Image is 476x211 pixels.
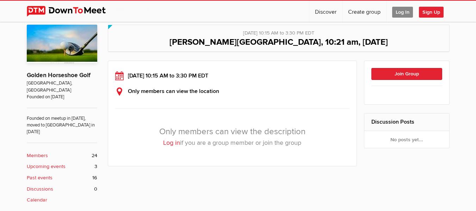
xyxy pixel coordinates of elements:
a: Members 24 [27,152,97,160]
span: Log In [392,7,413,18]
a: Past events 16 [27,174,97,182]
div: No posts yet... [364,131,449,148]
a: Create group [342,1,386,22]
span: 16 [92,174,97,182]
p: if you are a group member or join the group [126,138,339,148]
b: Discussions [27,185,53,193]
div: [DATE] 10:15 AM to 3:30 PM EDT [115,25,442,37]
span: 0 [94,185,97,193]
span: [GEOGRAPHIC_DATA], [GEOGRAPHIC_DATA] [27,80,97,94]
button: Join Group [371,68,442,80]
span: 24 [92,152,97,160]
a: Sign Up [419,1,449,22]
a: Calendar [27,196,97,204]
img: Golden Horseshoe Golf [27,25,97,63]
a: Golden Horseshoe Golf [27,72,91,79]
span: [PERSON_NAME][GEOGRAPHIC_DATA], 10:21 am, [DATE] [169,37,388,47]
div: Only members can view the description [115,114,350,159]
a: Upcoming events 3 [27,163,97,170]
b: Only members can view the location [128,88,219,95]
b: Members [27,152,48,160]
b: Upcoming events [27,163,66,170]
a: Discover [309,1,342,22]
span: Sign Up [419,7,444,18]
a: Discussions 0 [27,185,97,193]
b: Past events [27,174,52,182]
a: Log in [163,139,180,147]
span: 3 [94,163,97,170]
span: Founded on [DATE] [27,94,97,100]
span: Founded on meetup in [DATE], moved to [GEOGRAPHIC_DATA] in [DATE] [27,108,97,136]
b: Calendar [27,196,47,204]
a: Discussion Posts [371,118,414,125]
div: [DATE] 10:15 AM to 3:30 PM EDT [115,72,350,80]
a: Log In [387,1,419,22]
img: DownToMeet [27,6,117,17]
